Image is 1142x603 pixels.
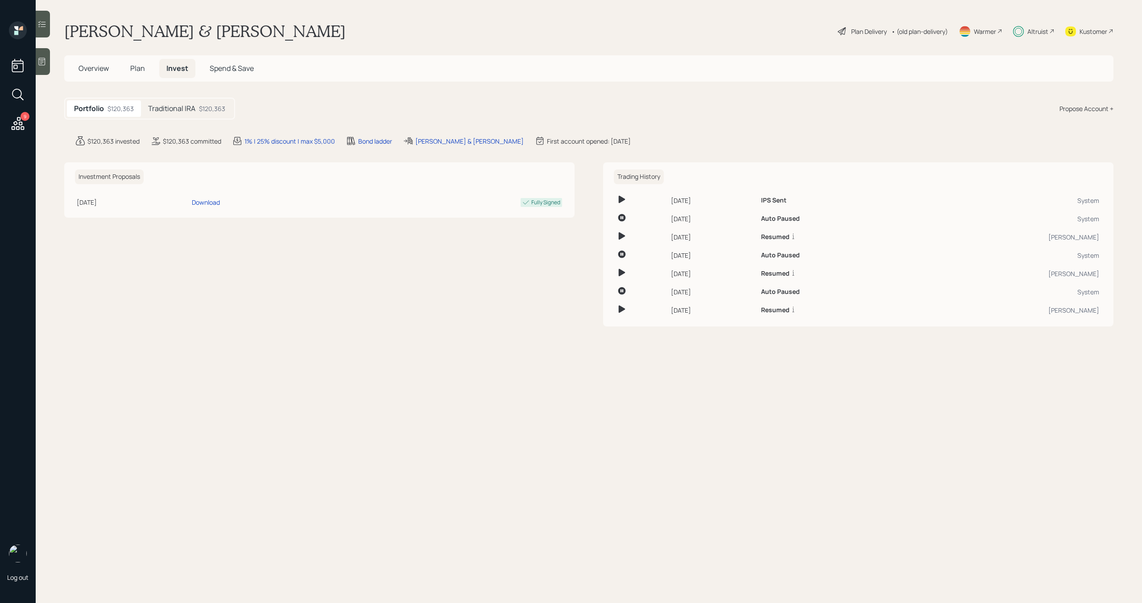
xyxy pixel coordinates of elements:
h6: Resumed [761,306,790,314]
div: • (old plan-delivery) [891,27,948,36]
div: $120,363 committed [163,136,221,146]
div: Propose Account + [1059,104,1113,113]
div: $120,363 [108,104,134,113]
div: Kustomer [1080,27,1107,36]
span: Plan [130,63,145,73]
div: Bond ladder [358,136,392,146]
div: [DATE] [671,306,754,315]
div: [PERSON_NAME] [914,306,1099,315]
span: Spend & Save [210,63,254,73]
h6: Auto Paused [761,288,800,296]
div: [PERSON_NAME] & [PERSON_NAME] [415,136,524,146]
h5: Portfolio [74,104,104,113]
h6: Investment Proposals [75,169,144,184]
h5: Traditional IRA [148,104,195,113]
div: System [914,196,1099,205]
div: Warmer [974,27,996,36]
div: 1% | 25% discount | max $5,000 [244,136,335,146]
div: Fully Signed [531,198,560,207]
div: [DATE] [671,196,754,205]
div: First account opened: [DATE] [547,136,631,146]
div: 9 [21,112,29,121]
div: [PERSON_NAME] [914,232,1099,242]
div: System [914,287,1099,297]
div: System [914,214,1099,223]
div: [DATE] [671,232,754,242]
div: Log out [7,573,29,582]
div: $120,363 invested [87,136,140,146]
div: [DATE] [671,214,754,223]
div: Download [192,198,220,207]
div: [PERSON_NAME] [914,269,1099,278]
h6: Trading History [614,169,664,184]
h6: Auto Paused [761,215,800,223]
h6: Resumed [761,233,790,241]
div: Plan Delivery [851,27,887,36]
span: Overview [79,63,109,73]
h1: [PERSON_NAME] & [PERSON_NAME] [64,21,346,41]
div: $120,363 [199,104,225,113]
div: Altruist [1027,27,1048,36]
div: [DATE] [77,198,188,207]
div: [DATE] [671,287,754,297]
h6: Resumed [761,270,790,277]
img: michael-russo-headshot.png [9,545,27,562]
div: [DATE] [671,269,754,278]
h6: Auto Paused [761,252,800,259]
h6: IPS Sent [761,197,786,204]
div: System [914,251,1099,260]
span: Invest [166,63,188,73]
div: [DATE] [671,251,754,260]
